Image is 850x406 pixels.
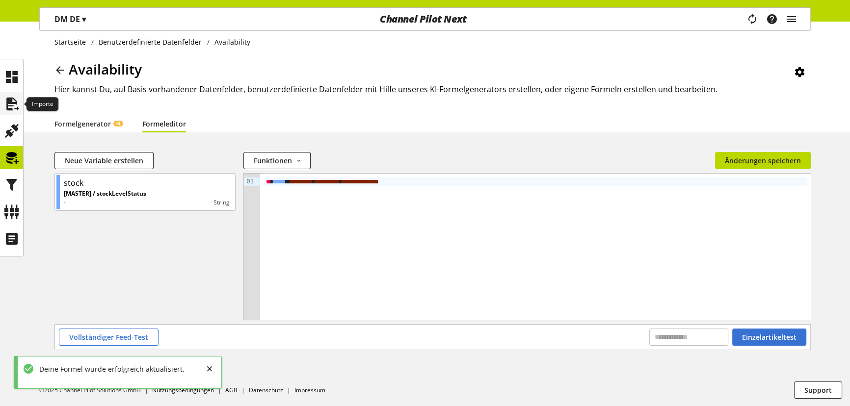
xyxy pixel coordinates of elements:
div: Importe [27,97,58,111]
h2: Hier kannst Du, auf Basis vorhandener Datenfelder, benutzerdefinierte Datenfelder mit Hilfe unser... [54,83,811,95]
a: Datenschutz [249,386,283,394]
div: String [146,198,230,207]
a: Benutzerdefinierte Datenfelder [94,37,207,47]
button: Vollständiger Feed-Test [59,329,159,346]
button: Einzelartikeltest [732,329,806,346]
a: AGB [225,386,238,394]
a: FormelgeneratorKI [54,119,123,129]
span: ▾ [82,14,86,25]
p: - [64,198,146,207]
span: Einzelartikeltest [742,332,797,342]
div: 01 [244,178,255,186]
span: Neue Variable erstellen [65,155,143,166]
span: Änderungen speichern [725,155,801,166]
button: Neue Variable erstellen [54,152,154,169]
button: Support [794,381,842,399]
div: Deine Formel wurde erfolgreich aktualisiert. [34,364,185,374]
nav: main navigation [39,7,811,31]
p: [MASTER] / stockLevelStatus [64,189,146,198]
a: Impressum [294,386,325,394]
span: KI [116,121,120,127]
span: Vollständiger Feed-Test [69,332,148,342]
a: Formeleditor [142,119,186,129]
a: Startseite [54,37,91,47]
p: DM DE [54,13,86,25]
span: Availability [69,60,142,78]
button: Änderungen speichern [715,152,811,169]
span: Support [804,385,832,395]
li: ©2025 Channel Pilot Solutions GmbH [39,386,152,395]
a: Nutzungsbedingungen [152,386,214,394]
div: stock [64,177,83,189]
button: Funktionen [243,152,310,169]
span: Funktionen [254,155,292,166]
